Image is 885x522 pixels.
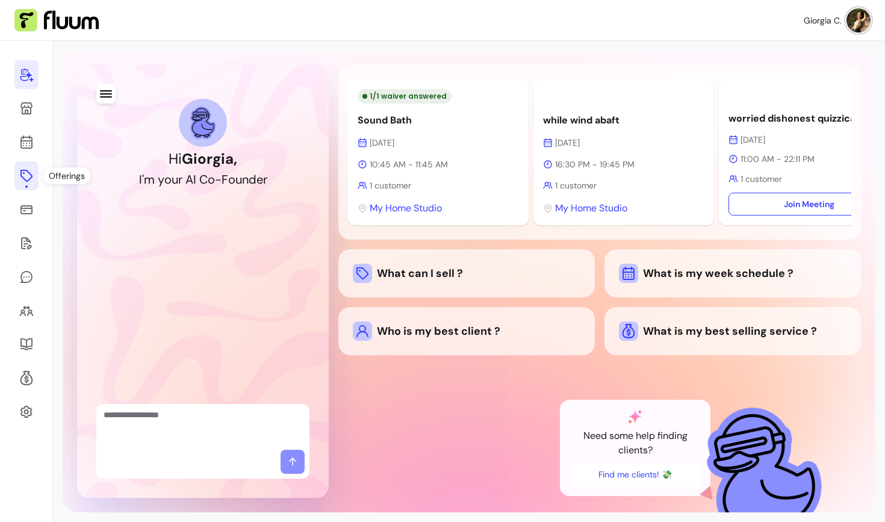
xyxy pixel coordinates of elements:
[256,171,263,188] div: e
[14,9,99,32] img: Fluum Logo
[804,8,871,33] button: avatarGiorgia C.
[619,264,846,283] div: What is my week schedule ?
[139,171,267,188] h2: I'm your AI Co-Founder
[570,429,701,458] p: Need some help finding clients?
[14,60,39,89] a: Home
[358,137,519,149] p: [DATE]
[178,171,182,188] div: r
[142,171,144,188] div: '
[182,149,237,168] b: Giorgia ,
[199,171,208,188] div: C
[846,8,871,33] img: avatar
[14,94,39,123] a: My Page
[543,179,704,191] p: 1 customer
[242,171,249,188] div: n
[193,171,196,188] div: I
[14,364,39,393] a: Refer & Earn
[144,171,155,188] div: m
[14,195,39,224] a: Sales
[158,171,164,188] div: y
[185,171,193,188] div: A
[353,322,580,341] div: Who is my best client ?
[14,397,39,426] a: Settings
[43,167,91,184] div: Offerings
[222,171,228,188] div: F
[628,409,642,424] img: AI Co-Founder gradient star
[104,409,302,445] textarea: Ask me anything...
[358,158,519,170] p: 10:45 AM - 11:45 AM
[208,171,215,188] div: o
[139,171,142,188] div: I
[215,171,222,188] div: -
[358,113,519,128] p: Sound Bath
[353,264,580,283] div: What can I sell ?
[358,89,452,104] div: 1 / 1 waiver answered
[14,330,39,359] a: Resources
[172,171,178,188] div: u
[543,113,704,128] p: while wind abaft
[14,229,39,258] a: Waivers
[235,171,242,188] div: u
[190,107,216,138] img: AI Co-Founder avatar
[543,137,704,149] p: [DATE]
[14,263,39,291] a: My Messages
[164,171,172,188] div: o
[804,14,842,26] span: Giorgia C.
[14,296,39,325] a: Clients
[169,149,237,169] h1: Hi
[228,171,235,188] div: o
[619,322,846,341] div: What is my best selling service ?
[370,201,442,216] span: My Home Studio
[555,201,627,216] span: My Home Studio
[358,179,519,191] p: 1 customer
[14,161,39,190] a: Offerings
[263,171,267,188] div: r
[570,462,701,486] button: Find me clients! 💸
[543,158,704,170] p: 16:30 PM - 19:45 PM
[14,128,39,157] a: Calendar
[249,171,256,188] div: d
